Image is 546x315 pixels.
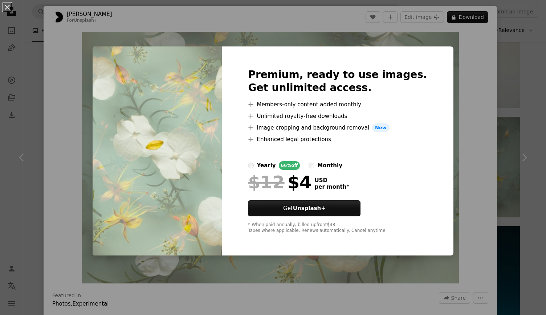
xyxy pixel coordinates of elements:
div: monthly [317,161,342,170]
strong: Unsplash+ [293,205,326,212]
div: yearly [257,161,276,170]
h2: Premium, ready to use images. Get unlimited access. [248,68,427,94]
li: Enhanced legal protections [248,135,427,144]
input: yearly66%off [248,163,254,168]
span: per month * [314,184,349,190]
img: premium_photo-1721926057308-2aa7ce470776 [93,46,222,255]
div: $4 [248,173,311,192]
span: New [372,123,390,132]
input: monthly [309,163,314,168]
span: $12 [248,173,284,192]
li: Members-only content added monthly [248,100,427,109]
div: 66% off [279,161,300,170]
li: Unlimited royalty-free downloads [248,112,427,120]
div: * When paid annually, billed upfront $48 Taxes where applicable. Renews automatically. Cancel any... [248,222,427,234]
li: Image cropping and background removal [248,123,427,132]
span: USD [314,177,349,184]
button: GetUnsplash+ [248,200,360,216]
